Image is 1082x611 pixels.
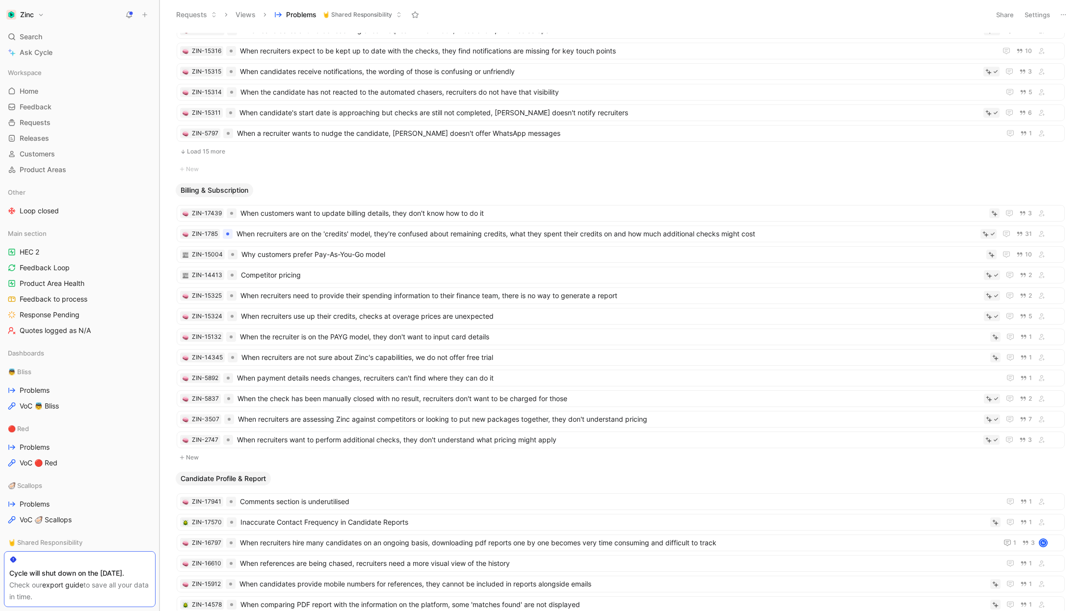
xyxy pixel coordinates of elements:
img: 🧠 [183,110,188,116]
span: VoC 👼 Bliss [20,401,59,411]
span: 👼 Bliss [8,367,31,377]
img: 🧠 [183,582,188,587]
span: Billing & Subscription [181,185,248,195]
div: Other [4,185,156,200]
span: 3 [1031,540,1035,546]
span: 7 [1029,416,1032,422]
a: HEC 2 [4,245,156,259]
span: 🦪 Scallops [8,481,42,490]
span: Problems [20,442,50,452]
span: Comments section is underutilised [240,496,997,508]
span: When recruiters are not sure about Zinc's capabilities, we do not offer free trial [241,352,986,363]
a: Product Areas [4,162,156,177]
button: 2 [1018,270,1034,280]
span: 3 [1028,210,1032,216]
div: ZIN-15912 [192,579,221,589]
button: 🪲 [182,519,189,526]
span: 1 [1029,602,1032,608]
div: 🦪 Scallops [4,478,156,493]
span: 5 [1029,27,1032,33]
button: 1 [1018,373,1034,383]
span: Competitor pricing [241,269,980,281]
span: Feedback Loop [20,263,70,273]
span: Main section [8,229,47,238]
span: When recruiters need to provide their spending information to their finance team, there is no way... [240,290,980,302]
button: 5 [1018,87,1034,98]
div: 🧠 [182,581,189,587]
div: 🔴 Red [4,421,156,436]
a: Response Pending [4,307,156,322]
a: 🧠ZIN-15324When recruiters use up their credits, checks at overage prices are unexpected5 [177,308,1065,325]
span: 6 [1028,110,1032,116]
button: 🧠 [182,313,189,320]
button: 🧠 [182,498,189,505]
div: ZIN-14345 [192,353,223,362]
button: 🧠 [182,130,189,137]
span: When a recruiter wants to nudge the candidate, [PERSON_NAME] doesn't offer WhatsApp messages [237,127,997,139]
img: 🧠 [183,131,188,137]
button: 2 [1018,290,1034,301]
a: Feedback [4,100,156,114]
div: 🧠 [182,416,189,423]
div: ZIN-17439 [192,208,222,218]
span: 1 [1029,560,1032,566]
button: 🧠 [182,436,189,443]
span: When candidates provide mobile numbers for references, they cannot be included in reports alongsi... [239,578,986,590]
span: 1 [1029,130,1032,136]
img: 🧠 [183,69,188,75]
a: Feedback to process [4,292,156,306]
div: 🧠 [182,539,189,546]
a: 🧠ZIN-5837When the check has been manually closed with no result, recruiters don't want to be char... [177,390,1065,407]
div: 🧠 [182,395,189,402]
a: Ask Cycle [4,45,156,60]
div: ZIN-5837 [192,394,219,404]
img: 🧠 [183,561,188,567]
span: Loop closed [20,206,59,216]
a: VoC 🔴 Red [4,456,156,470]
span: When recruiters expect to be kept up to date with the checks, they find notifications are missing... [240,45,993,57]
div: ZIN-16797 [192,538,221,548]
div: OtherLoop closed [4,185,156,218]
div: ZIN-17570 [192,517,222,527]
div: 🤘 Shared Responsibility [4,535,156,550]
button: Settings [1020,8,1055,22]
button: 🧠 [182,560,189,567]
a: 🧠ZIN-17439When customers want to update billing details, they don't know how to do it3 [177,205,1065,222]
img: 🧠 [183,314,188,320]
div: ZIN-15311 [192,108,221,118]
div: N [1040,539,1047,546]
a: 🧠ZIN-17941Comments section is underutilised1 [177,493,1065,510]
div: 👼 BlissProblemsVoC 👼 Bliss [4,364,156,413]
span: When candidate's start date is approaching but checks are still not completed, [PERSON_NAME] does... [239,107,979,119]
span: 2 [1029,293,1032,299]
a: Home [4,84,156,99]
button: 2 [1018,393,1034,404]
span: Requests [20,118,51,127]
a: Feedback Loop [4,260,156,275]
div: ZIN-15314 [192,87,222,97]
span: When recruiters want to perform additional checks, they don't understand what pricing might apply [237,434,979,446]
div: 📰 [182,251,189,258]
div: Search [4,29,156,44]
button: 10 [1014,46,1034,56]
span: Dashboards [8,348,44,358]
div: Cycle will shut down on the [DATE]. [9,567,150,579]
button: 📰 [182,272,189,279]
div: 🧠 [182,375,189,382]
button: 3 [1017,66,1034,77]
a: 🧠ZIN-2747When recruiters want to perform additional checks, they don't understand what pricing mi... [177,432,1065,448]
div: ZIN-5797 [192,128,218,138]
img: 🧠 [183,90,188,96]
img: 🧠 [183,49,188,54]
button: 1 [1018,599,1034,610]
a: 🧠ZIN-3507When recruiters are assessing Zinc against competitors or looking to put new packages to... [177,411,1065,428]
a: 🧠ZIN-15325When recruiters need to provide their spending information to their finance team, there... [177,287,1065,304]
div: 👼 Bliss [4,364,156,379]
button: 🧠 [182,89,189,96]
span: Why customers prefer Pay-As-You-Go model [241,249,982,260]
a: 🧠ZIN-14345When recruiters are not sure about Zinc's capabilities, we do not offer free trial1 [177,349,1065,366]
button: 1 [1018,558,1034,569]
